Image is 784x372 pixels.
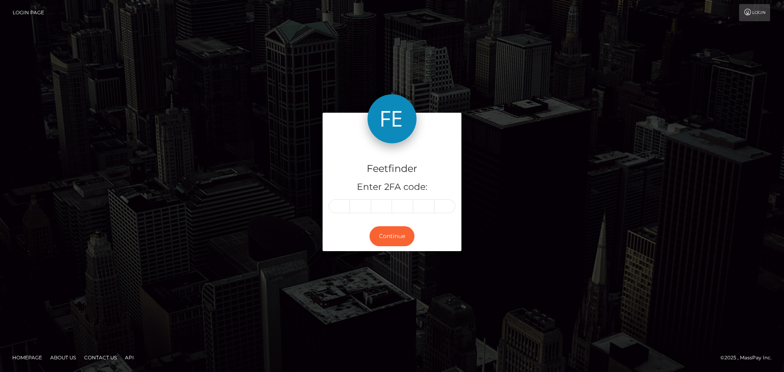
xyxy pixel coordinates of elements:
[9,351,45,364] a: Homepage
[367,94,416,143] img: Feetfinder
[329,181,455,194] h5: Enter 2FA code:
[739,4,770,21] a: Login
[47,351,79,364] a: About Us
[81,351,120,364] a: Contact Us
[329,162,455,176] h4: Feetfinder
[370,226,414,246] button: Continue
[122,351,137,364] a: API
[720,353,778,362] div: © 2025 , MassPay Inc.
[13,4,44,21] a: Login Page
